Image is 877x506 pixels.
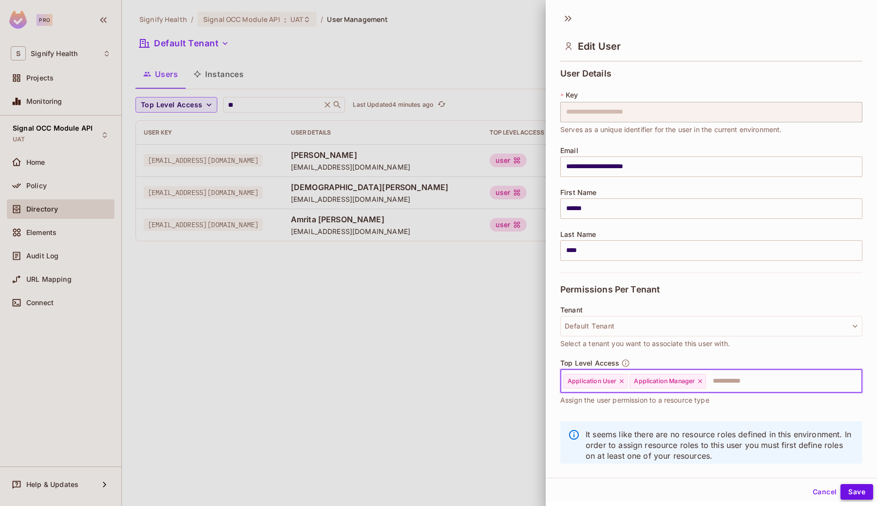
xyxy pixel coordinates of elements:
[560,124,782,135] span: Serves as a unique identifier for the user in the current environment.
[560,69,611,78] span: User Details
[560,285,660,294] span: Permissions Per Tenant
[629,374,706,389] div: Application Manager
[857,380,859,382] button: Open
[560,338,730,349] span: Select a tenant you want to associate this user with.
[840,484,873,500] button: Save
[560,395,709,406] span: Assign the user permission to a resource type
[809,484,840,500] button: Cancel
[560,147,578,155] span: Email
[566,91,578,99] span: Key
[560,359,619,367] span: Top Level Access
[560,316,862,336] button: Default Tenant
[563,374,628,389] div: Application User
[560,231,596,238] span: Last Name
[634,377,695,385] span: Application Manager
[568,377,616,385] span: Application User
[586,429,855,461] p: It seems like there are no resource roles defined in this environment. In order to assign resourc...
[560,189,597,196] span: First Name
[578,40,621,52] span: Edit User
[560,306,583,314] span: Tenant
